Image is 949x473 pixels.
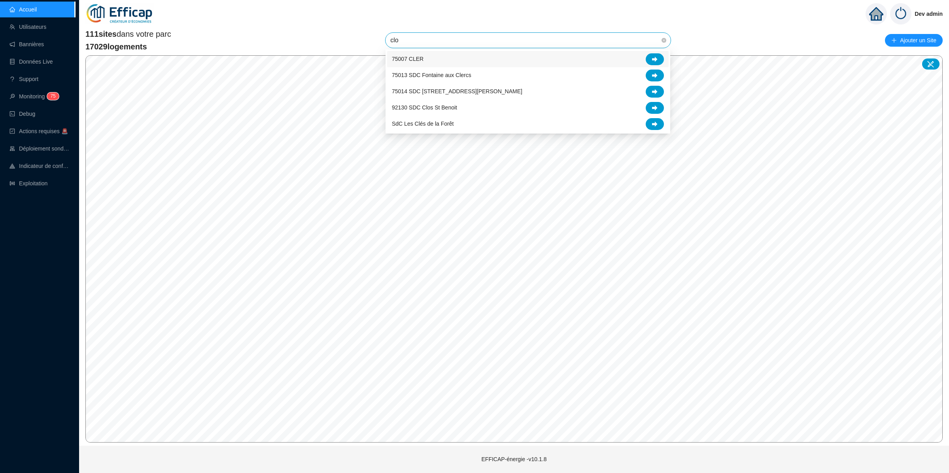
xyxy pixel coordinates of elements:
[387,116,669,132] div: SdC Les Clés de la Forêt
[387,83,669,100] div: 75014 SDC 116 Av Gal Leclerc
[19,128,68,134] span: Actions requises 🚨
[85,30,117,38] span: 111 sites
[9,6,37,13] a: homeAccueil
[9,163,70,169] a: heat-mapIndicateur de confort
[891,38,897,43] span: plus
[9,76,38,82] a: questionSupport
[662,38,666,43] span: close-circle
[482,456,547,462] span: EFFICAP-énergie - v10.1.8
[900,35,936,46] span: Ajouter un Site
[392,104,457,112] span: 92130 SDC Clos St Benoit
[890,3,911,24] img: power
[9,145,70,152] a: clusterDéploiement sondes
[392,71,471,79] span: 75013 SDC Fontaine aux Clercs
[387,51,669,67] div: 75007 CLER
[86,56,942,442] canvas: Map
[9,24,46,30] a: teamUtilisateurs
[9,41,44,47] a: notificationBannières
[47,92,59,100] sup: 75
[869,7,883,21] span: home
[915,1,943,26] span: Dev admin
[9,128,15,134] span: check-square
[392,120,454,128] span: SdC Les Clés de la Forêt
[9,93,57,100] a: monitorMonitoring75
[387,100,669,116] div: 92130 SDC Clos St Benoit
[392,55,423,63] span: 75007 CLER
[392,87,522,96] span: 75014 SDC [STREET_ADDRESS][PERSON_NAME]
[9,58,53,65] a: databaseDonnées Live
[50,93,53,99] span: 7
[85,28,171,40] span: dans votre parc
[85,41,171,52] span: 17029 logements
[387,67,669,83] div: 75013 SDC Fontaine aux Clercs
[9,180,47,187] a: slidersExploitation
[9,111,35,117] a: codeDebug
[885,34,943,47] button: Ajouter un Site
[53,93,56,99] span: 5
